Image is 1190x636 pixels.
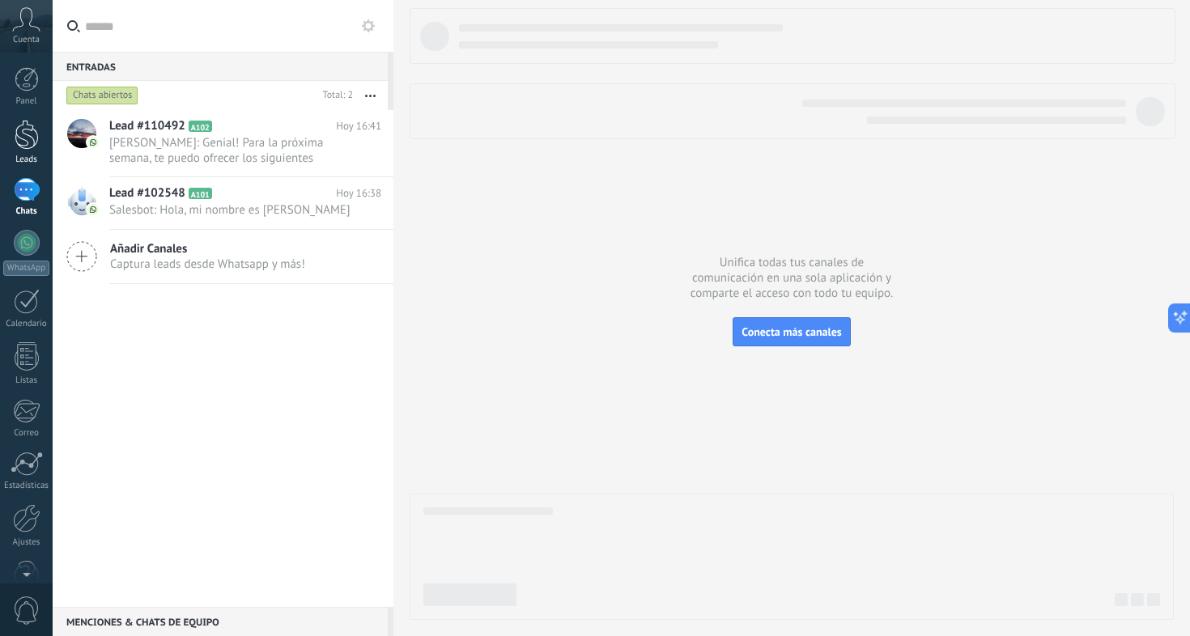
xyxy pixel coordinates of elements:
[66,86,138,105] div: Chats abiertos
[733,317,850,346] button: Conecta más canales
[53,52,388,81] div: Entradas
[87,137,99,148] img: com.amocrm.amocrmwa.svg
[3,206,50,217] div: Chats
[109,118,185,134] span: Lead #110492
[3,481,50,491] div: Estadísticas
[317,87,353,104] div: Total: 2
[109,202,351,218] span: Salesbot: Hola, mi nombre es [PERSON_NAME]
[3,319,50,329] div: Calendario
[336,118,381,134] span: Hoy 16:41
[3,155,50,165] div: Leads
[336,185,381,201] span: Hoy 16:38
[189,121,212,132] span: A102
[109,185,185,201] span: Lead #102548
[13,35,40,45] span: Cuenta
[3,375,50,386] div: Listas
[53,607,388,636] div: Menciones & Chats de equipo
[109,135,351,166] span: [PERSON_NAME]: Genial! Para la próxima semana, te puedo ofrecer los siguientes horarios: - [DATE]...
[742,324,841,339] span: Conecta más canales
[3,428,50,439] div: Correo
[3,537,50,548] div: Ajustes
[189,188,212,199] span: A101
[3,261,49,276] div: WhatsApp
[353,81,388,110] button: Más
[110,241,305,257] span: Añadir Canales
[53,110,393,176] a: Lead #110492 A102 Hoy 16:41 [PERSON_NAME]: Genial! Para la próxima semana, te puedo ofrecer los s...
[110,257,305,272] span: Captura leads desde Whatsapp y más!
[53,177,393,229] a: Lead #102548 A101 Hoy 16:38 Salesbot: Hola, mi nombre es [PERSON_NAME]
[87,204,99,215] img: com.amocrm.amocrmwa.svg
[3,96,50,107] div: Panel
